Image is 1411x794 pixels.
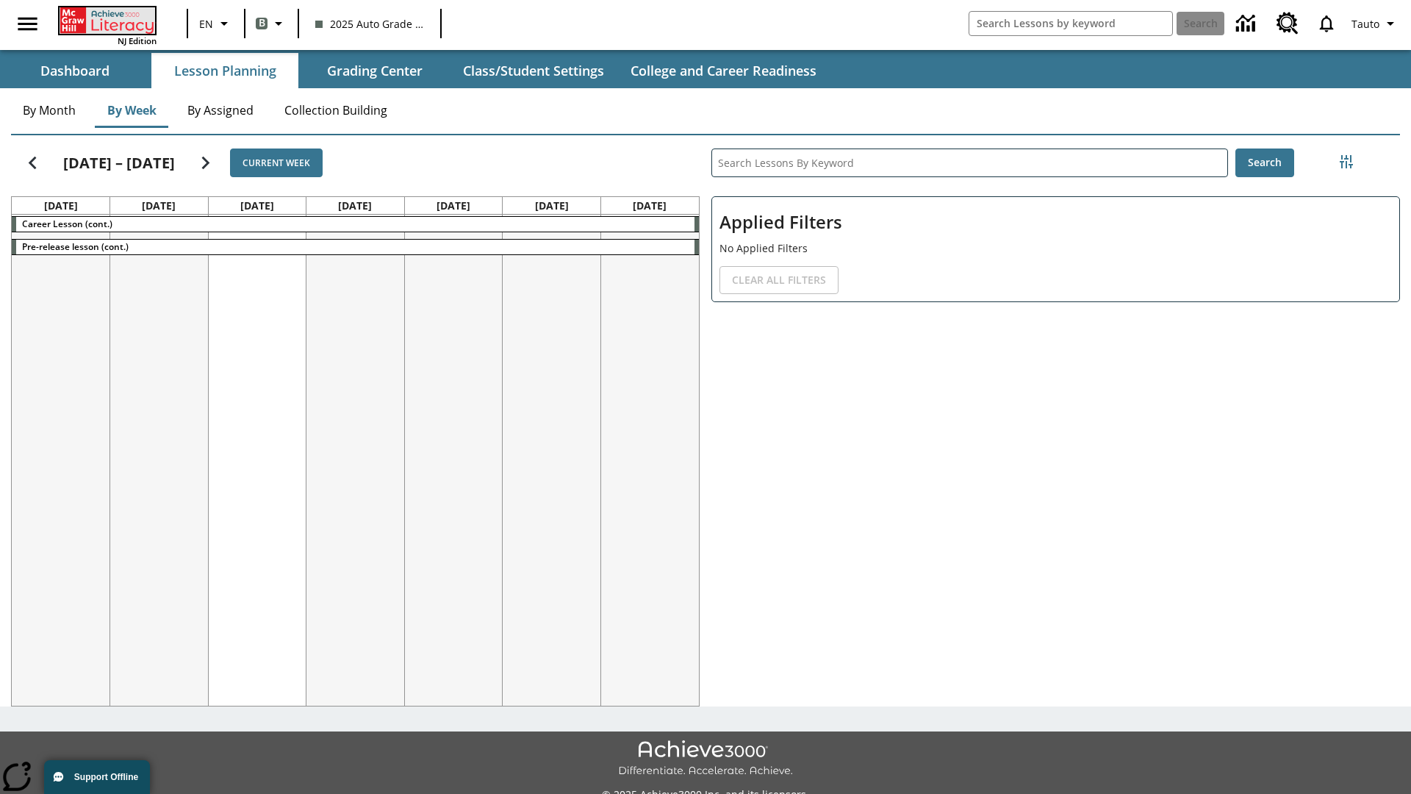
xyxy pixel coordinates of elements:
[58,6,157,35] a: Home
[187,144,224,182] button: Next
[532,197,572,214] a: August 30, 2025
[11,93,87,128] button: By Month
[1268,4,1307,43] a: Resource Center, Will open in new tab
[619,53,828,88] button: College and Career Readiness
[118,35,157,46] span: NJ Edition
[176,93,265,128] button: By Assigned
[711,196,1400,302] div: Applied Filters
[1,53,148,88] button: Dashboard
[1227,4,1268,44] a: Data Center
[74,772,138,782] span: Support Offline
[63,154,175,172] h2: [DATE] – [DATE]
[712,149,1227,176] input: Search Lessons By Keyword
[193,10,240,37] button: Language: EN, Select a language
[719,204,1392,240] h2: Applied Filters
[434,197,473,214] a: August 29, 2025
[273,93,399,128] button: Collection Building
[12,217,699,232] div: Career Lesson (cont.)
[250,10,293,37] button: Boost Class color is gray green. Change class color
[151,53,298,88] button: Lesson Planning
[14,144,51,182] button: Previous
[969,12,1172,35] input: search field
[301,53,448,88] button: Grading Center
[230,149,323,177] button: Current Week
[199,16,213,32] span: EN
[618,740,793,778] img: Achieve3000 Differentiate Accelerate Achieve
[1332,147,1361,176] button: Filters Side menu
[22,218,112,230] span: Career Lesson (cont.)
[6,2,49,46] button: Open side menu
[1307,4,1346,43] a: Notifications
[22,240,129,253] span: Pre-release lesson (cont.)
[335,197,375,214] a: August 28, 2025
[12,240,699,254] div: Pre-release lesson (cont.)
[451,53,616,88] button: Class/Student Settings
[315,16,424,32] span: 2025 Auto Grade 1 B
[700,129,1400,707] div: Search
[1346,10,1405,37] button: Profile/Settings
[44,760,150,794] button: Support Offline
[630,197,669,214] a: August 31, 2025
[719,240,1392,256] p: No Applied Filters
[139,197,179,214] a: August 26, 2025
[259,14,265,32] span: B
[1351,16,1379,32] span: Tauto
[237,197,277,214] a: August 27, 2025
[95,93,168,128] button: By Week
[41,197,81,214] a: August 25, 2025
[58,4,157,46] div: Home
[1235,149,1294,177] button: Search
